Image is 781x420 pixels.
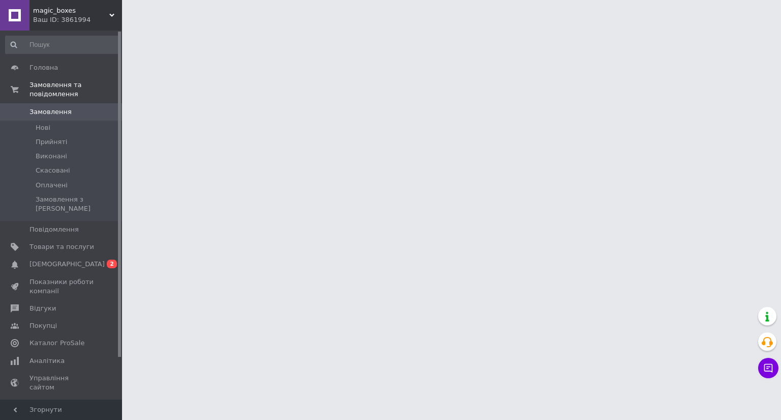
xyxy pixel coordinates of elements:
span: Покупці [29,321,57,330]
span: Управління сайтом [29,374,94,392]
span: Замовлення та повідомлення [29,80,122,99]
span: Головна [29,63,58,72]
div: Ваш ID: 3861994 [33,15,122,24]
span: Замовлення [29,107,72,117]
span: Відгуки [29,304,56,313]
span: Показники роботи компанії [29,277,94,296]
span: Прийняті [36,137,67,147]
span: Оплачені [36,181,68,190]
span: Товари та послуги [29,242,94,251]
span: Замовлення з [PERSON_NAME] [36,195,119,213]
span: Аналітика [29,356,65,366]
button: Чат з покупцем [758,358,778,378]
input: Пошук [5,36,120,54]
span: Нові [36,123,50,132]
span: magic_boxes [33,6,109,15]
span: Виконані [36,152,67,161]
span: 2 [107,260,117,268]
span: Каталог ProSale [29,339,84,348]
span: Повідомлення [29,225,79,234]
span: [DEMOGRAPHIC_DATA] [29,260,105,269]
span: Скасовані [36,166,70,175]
